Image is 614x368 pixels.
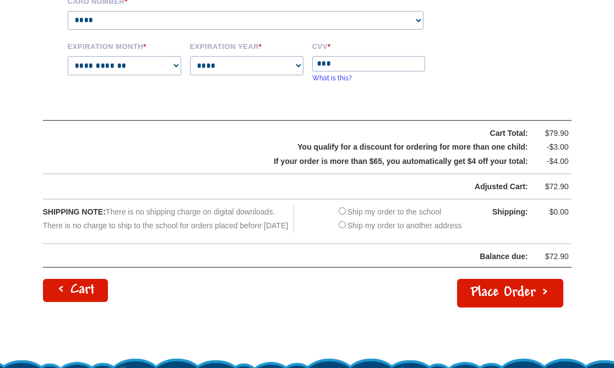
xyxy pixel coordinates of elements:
div: -$4.00 [536,155,569,168]
label: Expiration Year [190,41,305,51]
div: Ship my order to the school Ship my order to another address [336,205,462,233]
div: $0.00 [536,205,569,219]
div: Balance due: [44,250,528,263]
div: Adjusted Cart: [71,180,528,194]
div: There is no shipping charge on digital downloads. There is no charge to ship to the school for or... [43,205,295,233]
div: If your order is more than $65, you automatically get $4 off your total: [71,155,528,168]
label: CVV [312,41,427,51]
div: Cart Total: [71,127,528,140]
a: What is this? [312,74,352,82]
div: Shipping: [473,205,528,219]
div: $72.90 [536,180,569,194]
label: Expiration Month [68,41,182,51]
div: $72.90 [536,250,569,263]
div: You qualify for a discount for ordering for more than one child: [71,140,528,154]
button: Place Order > [457,279,563,307]
div: $79.90 [536,127,569,140]
div: -$3.00 [536,140,569,154]
a: < Cart [43,279,108,302]
span: SHIPPING NOTE: [43,207,106,216]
